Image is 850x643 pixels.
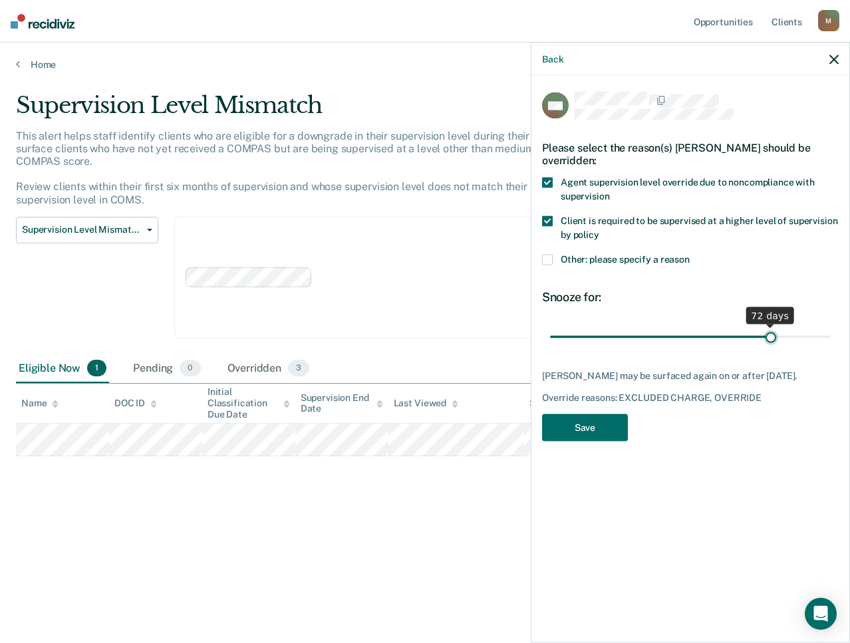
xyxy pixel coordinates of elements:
div: 72 days [746,307,794,324]
span: Supervision Level Mismatch [22,224,142,235]
div: Open Intercom Messenger [805,598,837,630]
button: Back [542,53,563,64]
div: Eligible Now [16,354,109,384]
p: This alert helps staff identify clients who are eligible for a downgrade in their supervision lev... [16,130,780,206]
div: Overridden [225,354,313,384]
a: Home [16,59,834,70]
img: Recidiviz [11,14,74,29]
div: Please select the reason(s) [PERSON_NAME] should be overridden: [542,130,839,177]
div: Initial Classification Due Date [208,386,290,420]
div: DOC ID [114,398,157,409]
span: 3 [288,360,309,377]
span: Client is required to be supervised at a higher level of supervision by policy [561,215,837,239]
span: 1 [87,360,106,377]
div: Supervision End Date [301,392,383,415]
div: [PERSON_NAME] may be surfaced again on or after [DATE]. [542,370,839,381]
span: Other: please specify a reason [561,253,690,264]
div: Name [21,398,59,409]
div: Supervision Level Mismatch [16,92,781,130]
div: Last Viewed [394,398,458,409]
div: Pending [130,354,203,384]
div: Status [529,398,558,409]
div: M [818,10,839,31]
button: Save [542,414,628,441]
span: Agent supervision level override due to noncompliance with supervision [561,176,815,201]
div: Override reasons: EXCLUDED CHARGE, OVERRIDE [542,392,839,404]
div: Snooze for: [542,289,839,304]
span: 0 [180,360,200,377]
